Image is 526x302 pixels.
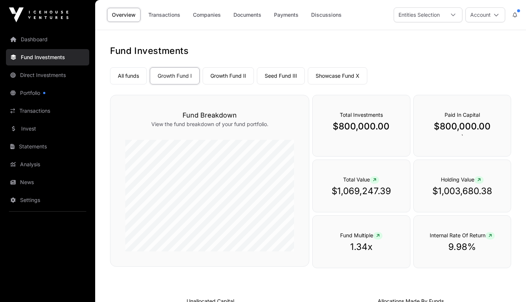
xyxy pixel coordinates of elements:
a: Analysis [6,156,89,173]
a: Growth Fund I [150,67,200,84]
a: Seed Fund III [257,67,305,84]
a: Payments [269,8,303,22]
a: Companies [188,8,226,22]
a: All funds [110,67,147,84]
span: Internal Rate Of Return [430,232,495,238]
span: Fund Multiple [340,232,383,238]
a: Portfolio [6,85,89,101]
h3: Fund Breakdown [125,110,294,121]
p: 1.34x [327,241,395,253]
p: 9.98% [429,241,496,253]
p: $800,000.00 [327,121,395,132]
p: $1,069,247.39 [327,185,395,197]
iframe: Chat Widget [489,266,526,302]
a: Transactions [6,103,89,119]
a: Growth Fund II [203,67,254,84]
a: Fund Investments [6,49,89,65]
div: Entities Selection [394,8,444,22]
img: Icehouse Ventures Logo [9,7,68,22]
a: Direct Investments [6,67,89,83]
p: View the fund breakdown of your fund portfolio. [125,121,294,128]
p: $800,000.00 [429,121,496,132]
div: ` [413,95,512,157]
a: News [6,174,89,190]
a: Discussions [306,8,346,22]
a: Overview [107,8,141,22]
a: Statements [6,138,89,155]
a: Documents [229,8,266,22]
a: Transactions [143,8,185,22]
a: Settings [6,192,89,208]
span: Total Investments [340,112,383,118]
button: Account [465,7,505,22]
span: Total Value [343,176,379,183]
span: Paid In Capital [445,112,480,118]
a: Showcase Fund X [308,67,367,84]
p: $1,003,680.38 [429,185,496,197]
a: Dashboard [6,31,89,48]
a: Invest [6,121,89,137]
span: Holding Value [441,176,484,183]
h1: Fund Investments [110,45,511,57]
